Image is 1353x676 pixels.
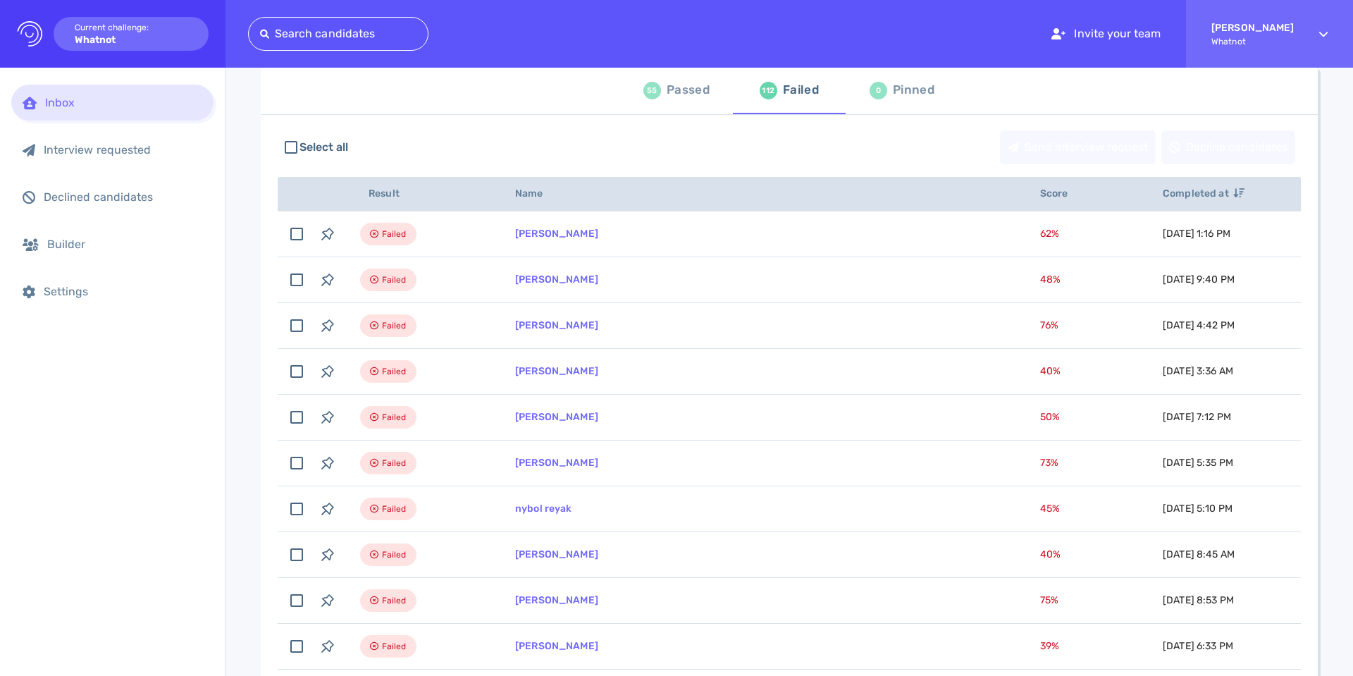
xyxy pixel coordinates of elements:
[382,546,407,563] span: Failed
[1040,503,1060,515] span: 45 %
[783,80,819,101] div: Failed
[1163,548,1235,560] span: [DATE] 8:45 AM
[382,409,407,426] span: Failed
[1040,457,1058,469] span: 73 %
[382,500,407,517] span: Failed
[47,238,202,251] div: Builder
[515,411,598,423] a: [PERSON_NAME]
[1162,131,1295,164] div: Decline candidates
[1163,228,1230,240] span: [DATE] 1:16 PM
[515,228,598,240] a: [PERSON_NAME]
[44,285,202,298] div: Settings
[1163,594,1234,606] span: [DATE] 8:53 PM
[1163,188,1244,199] span: Completed at
[1040,365,1061,377] span: 40 %
[1163,319,1235,331] span: [DATE] 4:42 PM
[515,457,598,469] a: [PERSON_NAME]
[1040,548,1061,560] span: 40 %
[1163,411,1231,423] span: [DATE] 7:12 PM
[44,143,202,156] div: Interview requested
[382,638,407,655] span: Failed
[1211,37,1294,47] span: Whatnot
[1163,503,1232,515] span: [DATE] 5:10 PM
[515,503,572,515] a: nybol reyak
[382,592,407,609] span: Failed
[382,317,407,334] span: Failed
[515,548,598,560] a: [PERSON_NAME]
[382,226,407,242] span: Failed
[515,188,559,199] span: Name
[1163,640,1233,652] span: [DATE] 6:33 PM
[1040,228,1059,240] span: 62 %
[515,640,598,652] a: [PERSON_NAME]
[44,190,202,204] div: Declined candidates
[1040,640,1059,652] span: 39 %
[1161,130,1295,164] button: Decline candidates
[643,82,661,99] div: 55
[515,319,598,331] a: [PERSON_NAME]
[870,82,887,99] div: 0
[760,82,777,99] div: 112
[893,80,934,101] div: Pinned
[1163,457,1233,469] span: [DATE] 5:35 PM
[45,96,202,109] div: Inbox
[1040,594,1058,606] span: 75 %
[1001,131,1155,164] div: Send interview request
[382,363,407,380] span: Failed
[1000,130,1156,164] button: Send interview request
[382,455,407,472] span: Failed
[343,177,498,211] th: Result
[1211,22,1294,34] strong: [PERSON_NAME]
[667,80,710,101] div: Passed
[515,274,598,285] a: [PERSON_NAME]
[1163,274,1235,285] span: [DATE] 9:40 PM
[1040,319,1058,331] span: 76 %
[382,271,407,288] span: Failed
[1040,411,1060,423] span: 50 %
[515,594,598,606] a: [PERSON_NAME]
[299,139,349,156] span: Select all
[1163,365,1233,377] span: [DATE] 3:36 AM
[515,365,598,377] a: [PERSON_NAME]
[1040,188,1084,199] span: Score
[1040,274,1061,285] span: 48 %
